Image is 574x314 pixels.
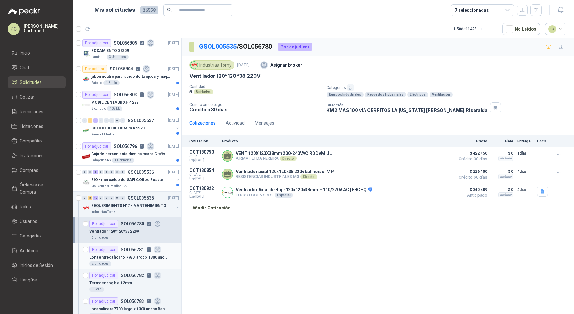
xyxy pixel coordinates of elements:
[91,99,138,106] p: MOBIL CENTAUR XHP 222
[280,156,297,161] div: Directo
[147,299,151,303] p: 1
[545,23,567,35] button: 14
[168,92,179,98] p: [DATE]
[327,92,364,97] div: Equipos Industriales
[455,186,487,194] span: $ 340.489
[114,144,137,149] p: SOL056796
[91,74,171,80] p: jabón neutro para lavado de tanques y maquinas.
[20,203,31,210] span: Roles
[20,218,37,225] span: Usuarios
[104,118,109,123] div: 0
[103,80,120,85] div: 1 Bidón
[189,120,216,127] div: Cotizaciones
[168,169,179,175] p: [DATE]
[189,186,218,191] p: COT180922
[168,118,179,124] p: [DATE]
[8,179,66,198] a: Órdenes de Compra
[236,187,372,193] p: Ventilador Axial de Buje 120x120x38mm – 110/220V AC | EBCHQ
[20,79,42,86] span: Solicitudes
[91,80,102,85] p: Patojito
[455,175,487,179] span: Crédito 60 días
[82,194,180,215] a: 0 3 12 0 0 0 0 0 GSOL005535[DATE] Company LogoREQUERIMIENTO N°7 - MANTENIMIENTOIndustrias Tomy
[491,186,513,194] p: $ 0
[8,164,66,176] a: Compras
[275,193,293,198] div: Especial
[365,92,406,97] div: Repuestos Industriales
[91,132,114,137] p: Panela El Trébol
[189,73,260,79] p: Ventilador 120*120*38 220V
[109,170,114,174] div: 0
[168,195,179,201] p: [DATE]
[128,170,154,174] p: GSOL005536
[93,196,98,200] div: 12
[20,181,60,195] span: Órdenes de Compra
[128,196,154,200] p: GSOL005535
[109,196,114,200] div: 0
[168,66,179,72] p: [DATE]
[455,194,487,197] span: Anticipado
[91,203,166,209] p: REQUERIMIENTO N°7 - MANTENIMIENTO
[147,273,151,278] p: 1
[82,117,180,137] a: 0 1 5 0 0 0 0 0 GSOL005537[DATE] Company LogoSOLICITUD DE COMPRA 2270Panela El Trébol
[82,118,87,123] div: 0
[140,144,144,149] p: 1
[20,93,34,100] span: Cotizar
[189,102,321,107] p: Condición de pago
[121,247,144,252] p: SOL056781
[89,261,111,266] div: 2 Unidades
[82,196,87,200] div: 0
[20,232,42,239] span: Categorías
[82,142,111,150] div: Por adjudicar
[327,107,488,113] p: KM 2 MAS 100 vIA CERRITOS LA [US_STATE] [PERSON_NAME] , Risaralda
[91,48,129,54] p: RODAMIENTO 32209
[120,196,125,200] div: 0
[455,139,487,143] p: Precio
[20,108,43,115] span: Remisiones
[20,262,53,269] span: Inicios de Sesión
[491,150,513,157] p: $ 0
[236,151,332,156] p: VENT 120X120X38mm 200-240VAC RODAM UL
[189,173,218,177] span: C: [DATE]
[8,245,66,257] a: Auditoria
[8,23,20,35] div: PC
[89,297,118,305] div: Por adjudicar
[189,139,218,143] p: Cotización
[8,259,66,271] a: Inicios de Sesión
[236,174,334,179] p: RESISTENCIAS INDUSTRIALES MG
[199,43,237,50] a: GSOL005535
[517,186,533,194] p: 4 días
[455,150,487,157] span: $ 422.450
[120,118,125,123] div: 0
[121,222,144,226] p: SOL056780
[8,8,40,15] img: Logo peakr
[191,62,198,69] img: Company Logo
[82,127,90,135] img: Company Logo
[8,47,66,59] a: Inicio
[8,106,66,118] a: Remisiones
[8,76,66,88] a: Solicitudes
[20,276,37,283] span: Hangfire
[82,168,180,189] a: 0 0 1 0 0 0 0 0 GSOL005536[DATE] Company LogoRIO - mercadeo de SAFI COffee RoasterRio Fertil del ...
[88,118,92,123] div: 1
[91,184,130,189] p: Rio Fertil del Pacífico S.A.S.
[91,55,105,60] p: Laminate
[89,246,118,253] div: Por adjudicar
[517,168,533,175] p: 4 días
[226,120,245,127] div: Actividad
[89,287,104,292] div: 1 Rollo
[327,103,488,107] p: Dirección
[517,139,533,143] p: Entrega
[278,43,312,51] div: Por adjudicar
[121,299,144,303] p: SOL056783
[498,156,513,161] div: Incluido
[8,135,66,147] a: Compañías
[194,89,213,94] div: Unidades
[115,118,120,123] div: 0
[189,107,321,112] p: Crédito a 30 días
[24,24,66,33] p: [PERSON_NAME] Carbonell
[167,8,172,12] span: search
[236,193,372,198] p: FERROTOOLS S.A.S.
[112,158,134,163] div: 1 Unidades
[498,174,513,179] div: Incluido
[140,6,158,14] span: 26558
